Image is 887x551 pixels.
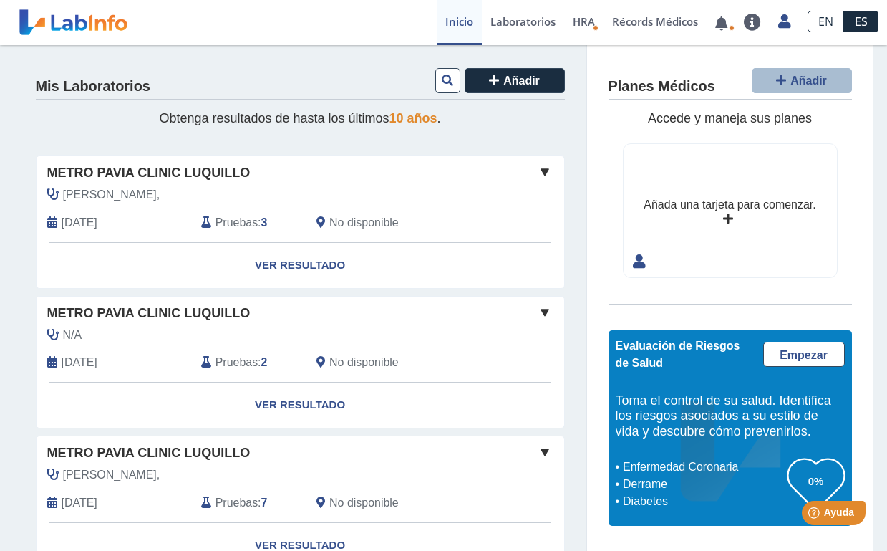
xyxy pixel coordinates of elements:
[648,111,812,125] span: Accede y maneja sus planes
[190,214,306,231] div: :
[763,342,845,367] a: Empezar
[261,356,268,368] b: 2
[787,472,845,490] h3: 0%
[644,196,815,214] div: Añada una tarjeta para comenzar.
[215,354,258,371] span: Pruebas
[63,466,160,484] span: Gonzalez Bossolo,
[62,214,97,231] span: 2025-09-08
[159,111,440,125] span: Obtenga resultados de hasta los últimos .
[619,459,787,476] li: Enfermedad Coronaria
[47,163,251,183] span: Metro Pavia Clinic Luquillo
[215,494,258,512] span: Pruebas
[329,494,399,512] span: No disponible
[62,354,97,371] span: 2025-05-28
[329,214,399,231] span: No disponible
[215,214,258,231] span: Pruebas
[63,186,160,203] span: Talavera,
[389,111,437,125] span: 10 años
[62,494,97,512] span: 2025-05-27
[609,78,715,95] h4: Planes Médicos
[573,14,595,29] span: HRA
[36,78,150,95] h4: Mis Laboratorios
[780,349,828,361] span: Empezar
[503,75,540,87] span: Añadir
[790,75,827,87] span: Añadir
[465,68,565,93] button: Añadir
[760,495,871,535] iframe: Help widget launcher
[844,11,878,32] a: ES
[752,68,852,93] button: Añadir
[616,393,845,440] h5: Toma el control de su salud. Identifica los riesgos asociados a su estilo de vida y descubre cómo...
[63,327,82,344] span: N/A
[47,304,251,323] span: Metro Pavia Clinic Luquillo
[190,494,306,512] div: :
[619,476,787,493] li: Derrame
[47,444,251,463] span: Metro Pavia Clinic Luquillo
[616,340,740,369] span: Evaluación de Riesgos de Salud
[261,216,268,229] b: 3
[190,354,306,371] div: :
[37,383,564,428] a: Ver Resultado
[329,354,399,371] span: No disponible
[37,243,564,288] a: Ver Resultado
[619,493,787,510] li: Diabetes
[261,497,268,509] b: 7
[808,11,844,32] a: EN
